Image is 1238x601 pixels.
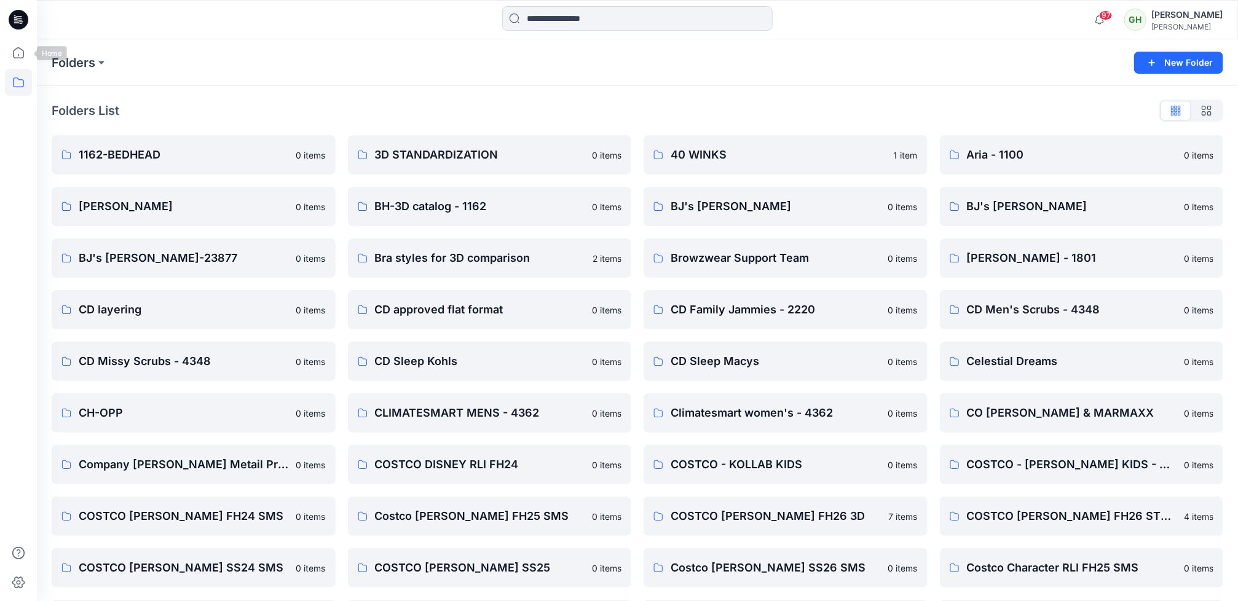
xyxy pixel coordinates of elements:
[888,407,918,420] p: 0 items
[671,198,881,215] p: BJ's [PERSON_NAME]
[296,149,326,162] p: 0 items
[79,301,289,318] p: CD layering
[940,497,1224,536] a: COSTCO [PERSON_NAME] FH26 STYLE 12-55434 items
[348,238,632,278] a: Bra styles for 3D comparison2 items
[940,238,1224,278] a: [PERSON_NAME] - 18010 items
[888,200,918,213] p: 0 items
[967,146,1177,163] p: Aria - 1100
[52,497,336,536] a: COSTCO [PERSON_NAME] FH24 SMS0 items
[592,149,621,162] p: 0 items
[1151,22,1223,31] div: [PERSON_NAME]
[79,404,289,422] p: CH-OPP
[592,510,621,523] p: 0 items
[967,353,1177,370] p: Celestial Dreams
[671,353,881,370] p: CD Sleep Macys
[671,508,881,525] p: COSTCO [PERSON_NAME] FH26 3D
[1124,9,1146,31] div: GH
[644,290,928,329] a: CD Family Jammies - 22200 items
[79,249,289,267] p: BJ's [PERSON_NAME]-23877
[592,562,621,575] p: 0 items
[671,249,881,267] p: Browzwear Support Team
[644,548,928,587] a: Costco [PERSON_NAME] SS26 SMS0 items
[967,301,1177,318] p: CD Men's Scrubs - 4348
[375,353,585,370] p: CD Sleep Kohls
[592,407,621,420] p: 0 items
[375,301,585,318] p: CD approved flat format
[889,510,918,523] p: 7 items
[52,54,95,71] a: Folders
[592,200,621,213] p: 0 items
[644,445,928,484] a: COSTCO - KOLLAB KIDS0 items
[348,393,632,433] a: CLIMATESMART MENS - 43620 items
[967,198,1177,215] p: BJ's [PERSON_NAME]
[296,562,326,575] p: 0 items
[375,456,585,473] p: COSTCO DISNEY RLI FH24
[671,146,886,163] p: 40 WINKS
[940,135,1224,175] a: Aria - 11000 items
[940,548,1224,587] a: Costco Character RLI FH25 SMS0 items
[592,355,621,368] p: 0 items
[348,445,632,484] a: COSTCO DISNEY RLI FH240 items
[1151,7,1223,22] div: [PERSON_NAME]
[940,342,1224,381] a: Celestial Dreams0 items
[1184,355,1213,368] p: 0 items
[967,404,1177,422] p: CO [PERSON_NAME] & MARMAXX
[79,198,289,215] p: [PERSON_NAME]
[52,445,336,484] a: Company [PERSON_NAME] Metail Project0 items
[52,548,336,587] a: COSTCO [PERSON_NAME] SS24 SMS0 items
[940,393,1224,433] a: CO [PERSON_NAME] & MARMAXX0 items
[888,252,918,265] p: 0 items
[592,304,621,316] p: 0 items
[888,304,918,316] p: 0 items
[52,342,336,381] a: CD Missy Scrubs - 43480 items
[593,252,621,265] p: 2 items
[1184,510,1213,523] p: 4 items
[348,135,632,175] a: 3D STANDARDIZATION0 items
[888,458,918,471] p: 0 items
[888,562,918,575] p: 0 items
[296,200,326,213] p: 0 items
[296,304,326,316] p: 0 items
[644,342,928,381] a: CD Sleep Macys0 items
[671,559,881,576] p: Costco [PERSON_NAME] SS26 SMS
[967,249,1177,267] p: [PERSON_NAME] - 1801
[296,510,326,523] p: 0 items
[644,393,928,433] a: Climatesmart women's - 43620 items
[967,559,1177,576] p: Costco Character RLI FH25 SMS
[375,508,585,525] p: Costco [PERSON_NAME] FH25 SMS
[375,249,586,267] p: Bra styles for 3D comparison
[375,146,585,163] p: 3D STANDARDIZATION
[79,508,289,525] p: COSTCO [PERSON_NAME] FH24 SMS
[940,290,1224,329] a: CD Men's Scrubs - 43480 items
[375,559,585,576] p: COSTCO [PERSON_NAME] SS25
[1099,10,1113,20] span: 97
[79,353,289,370] p: CD Missy Scrubs - 4348
[671,456,881,473] p: COSTCO - KOLLAB KIDS
[967,456,1177,473] p: COSTCO - [PERSON_NAME] KIDS - DESIGN USE
[671,404,881,422] p: Climatesmart women's - 4362
[52,101,119,120] p: Folders List
[644,135,928,175] a: 40 WINKS1 item
[940,187,1224,226] a: BJ's [PERSON_NAME]0 items
[79,146,289,163] p: 1162-BEDHEAD
[52,238,336,278] a: BJ's [PERSON_NAME]-238770 items
[1184,149,1213,162] p: 0 items
[940,445,1224,484] a: COSTCO - [PERSON_NAME] KIDS - DESIGN USE0 items
[52,187,336,226] a: [PERSON_NAME]0 items
[1184,562,1213,575] p: 0 items
[644,497,928,536] a: COSTCO [PERSON_NAME] FH26 3D7 items
[894,149,918,162] p: 1 item
[296,355,326,368] p: 0 items
[1184,200,1213,213] p: 0 items
[52,135,336,175] a: 1162-BEDHEAD0 items
[348,187,632,226] a: BH-3D catalog - 11620 items
[348,290,632,329] a: CD approved flat format0 items
[644,187,928,226] a: BJ's [PERSON_NAME]0 items
[1184,458,1213,471] p: 0 items
[967,508,1177,525] p: COSTCO [PERSON_NAME] FH26 STYLE 12-5543
[644,238,928,278] a: Browzwear Support Team0 items
[671,301,881,318] p: CD Family Jammies - 2220
[375,404,585,422] p: CLIMATESMART MENS - 4362
[1184,252,1213,265] p: 0 items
